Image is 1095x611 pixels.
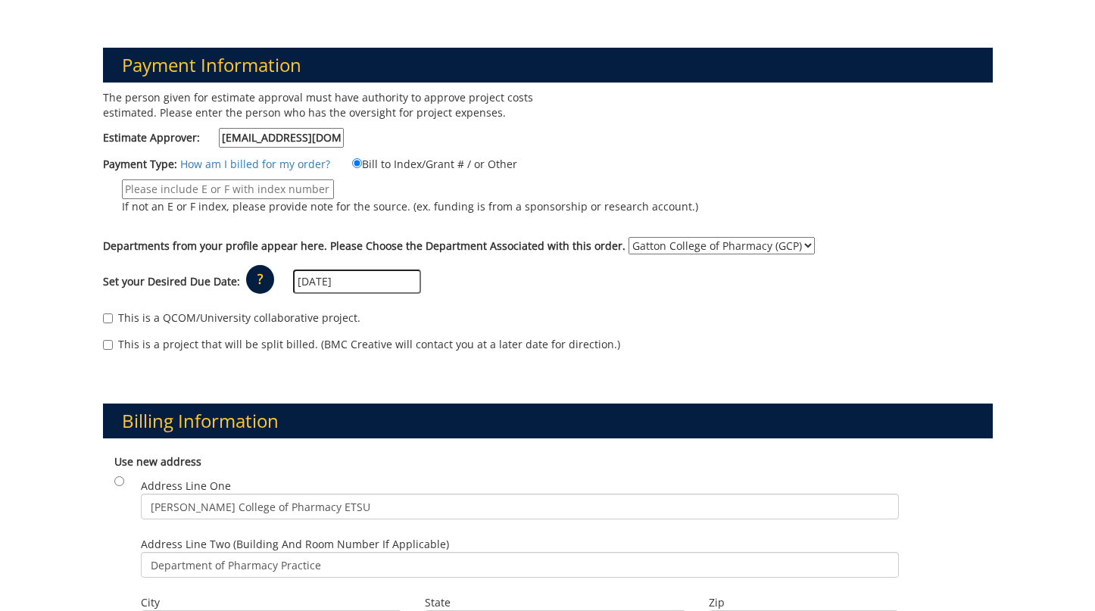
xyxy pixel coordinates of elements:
[141,595,402,610] label: City
[103,404,993,438] h3: Billing Information
[103,90,537,120] p: The person given for estimate approval must have authority to approve project costs estimated. Pl...
[103,337,620,352] label: This is a project that will be split billed. (BMC Creative will contact you at a later date for d...
[122,199,698,214] p: If not an E or F index, please provide note for the source. (ex. funding is from a sponsorship or...
[219,128,344,148] input: Estimate Approver:
[141,552,899,578] input: Address Line Two (Building and Room Number if applicable)
[141,494,899,519] input: Address Line One
[246,265,274,294] p: ?
[180,157,330,171] a: How am I billed for my order?
[709,595,899,610] label: Zip
[103,340,113,350] input: This is a project that will be split billed. (BMC Creative will contact you at a later date for d...
[352,158,362,168] input: Bill to Index/Grant # / or Other
[293,270,421,294] input: MM/DD/YYYY
[103,313,113,323] input: This is a QCOM/University collaborative project.
[103,274,240,289] label: Set your Desired Due Date:
[103,238,625,254] label: Departments from your profile appear here. Please Choose the Department Associated with this order.
[103,128,344,148] label: Estimate Approver:
[425,595,686,610] label: State
[103,48,993,83] h3: Payment Information
[103,310,360,326] label: This is a QCOM/University collaborative project.
[103,157,177,172] label: Payment Type:
[333,155,517,172] label: Bill to Index/Grant # / or Other
[114,454,201,469] b: Use new address
[141,537,899,578] label: Address Line Two (Building and Room Number if applicable)
[122,179,334,199] input: If not an E or F index, please provide note for the source. (ex. funding is from a sponsorship or...
[141,479,899,519] label: Address Line One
